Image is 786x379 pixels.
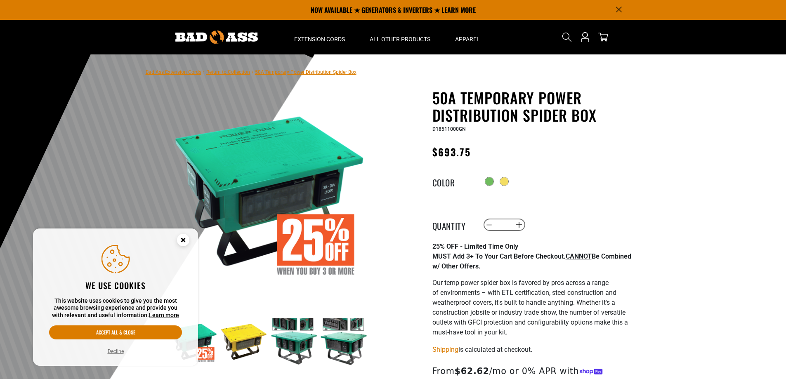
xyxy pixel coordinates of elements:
h2: We use cookies [49,280,182,291]
img: yellow [220,318,268,365]
a: Learn more [149,312,179,318]
button: Accept all & close [49,325,182,339]
span: Our temp power spider box is favored by pros across a range of environments – with ETL certificat... [432,279,628,336]
div: Page 1 [432,242,635,337]
span: Apparel [455,35,480,43]
h1: 50A Temporary Power Distribution Spider Box [432,89,635,124]
div: is calculated at checkout. [432,344,635,355]
span: › [252,69,253,75]
img: Bad Ass Extension Cords [175,31,258,44]
span: 50A Temporary Power Distribution Spider Box [255,69,356,75]
legend: Color [432,176,474,187]
a: Return to Collection [206,69,250,75]
nav: breadcrumbs [146,67,356,77]
label: Quantity [432,219,474,230]
img: green [320,318,368,365]
strong: MUST Add 3+ To Your Cart Before Checkout. Be Combined w/ Other Offers. [432,252,631,270]
span: CANNOT [566,252,592,260]
img: green [270,318,318,365]
span: › [203,69,205,75]
span: $693.75 [432,144,471,159]
span: Extension Cords [294,35,345,43]
summary: Search [560,31,574,44]
strong: 25% OFF - Limited Time Only [432,242,518,250]
summary: All Other Products [357,20,443,54]
a: Shipping [432,346,458,353]
summary: Extension Cords [282,20,357,54]
p: This website uses cookies to give you the most awesome browsing experience and provide you with r... [49,297,182,319]
aside: Cookie Consent [33,228,198,366]
span: D18511000GN [432,126,466,132]
span: All Other Products [370,35,430,43]
a: Bad Ass Extension Cords [146,69,201,75]
summary: Apparel [443,20,492,54]
button: Decline [105,347,126,355]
